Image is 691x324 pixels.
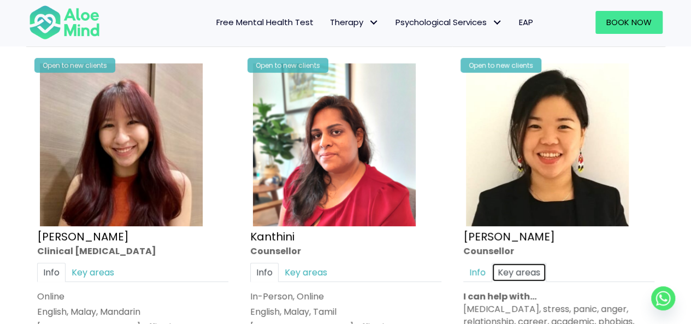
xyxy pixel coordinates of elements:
[463,245,654,257] div: Counsellor
[37,245,228,257] div: Clinical [MEDICAL_DATA]
[250,290,441,303] div: In-Person, Online
[519,16,533,28] span: EAP
[208,11,322,34] a: Free Mental Health Test
[250,305,441,318] p: English, Malay, Tamil
[114,11,541,34] nav: Menu
[366,15,382,31] span: Therapy: submenu
[489,15,505,31] span: Psychological Services: submenu
[463,229,555,244] a: [PERSON_NAME]
[247,58,328,73] div: Open to new clients
[250,263,279,282] a: Info
[395,16,503,28] span: Psychological Services
[253,63,416,226] img: Kanthini-profile
[511,11,541,34] a: EAP
[37,229,129,244] a: [PERSON_NAME]
[463,263,492,282] a: Info
[37,290,228,303] div: Online
[279,263,333,282] a: Key areas
[322,11,387,34] a: TherapyTherapy: submenu
[651,286,675,310] a: Whatsapp
[40,63,203,226] img: Jean-300×300
[29,4,100,40] img: Aloe mind Logo
[492,263,546,282] a: Key areas
[37,305,228,318] p: English, Malay, Mandarin
[66,263,120,282] a: Key areas
[387,11,511,34] a: Psychological ServicesPsychological Services: submenu
[330,16,379,28] span: Therapy
[216,16,314,28] span: Free Mental Health Test
[250,229,294,244] a: Kanthini
[34,58,115,73] div: Open to new clients
[466,63,629,226] img: Karen Counsellor
[606,16,652,28] span: Book Now
[37,263,66,282] a: Info
[463,290,654,303] p: I can help with…
[250,245,441,257] div: Counsellor
[595,11,663,34] a: Book Now
[460,58,541,73] div: Open to new clients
